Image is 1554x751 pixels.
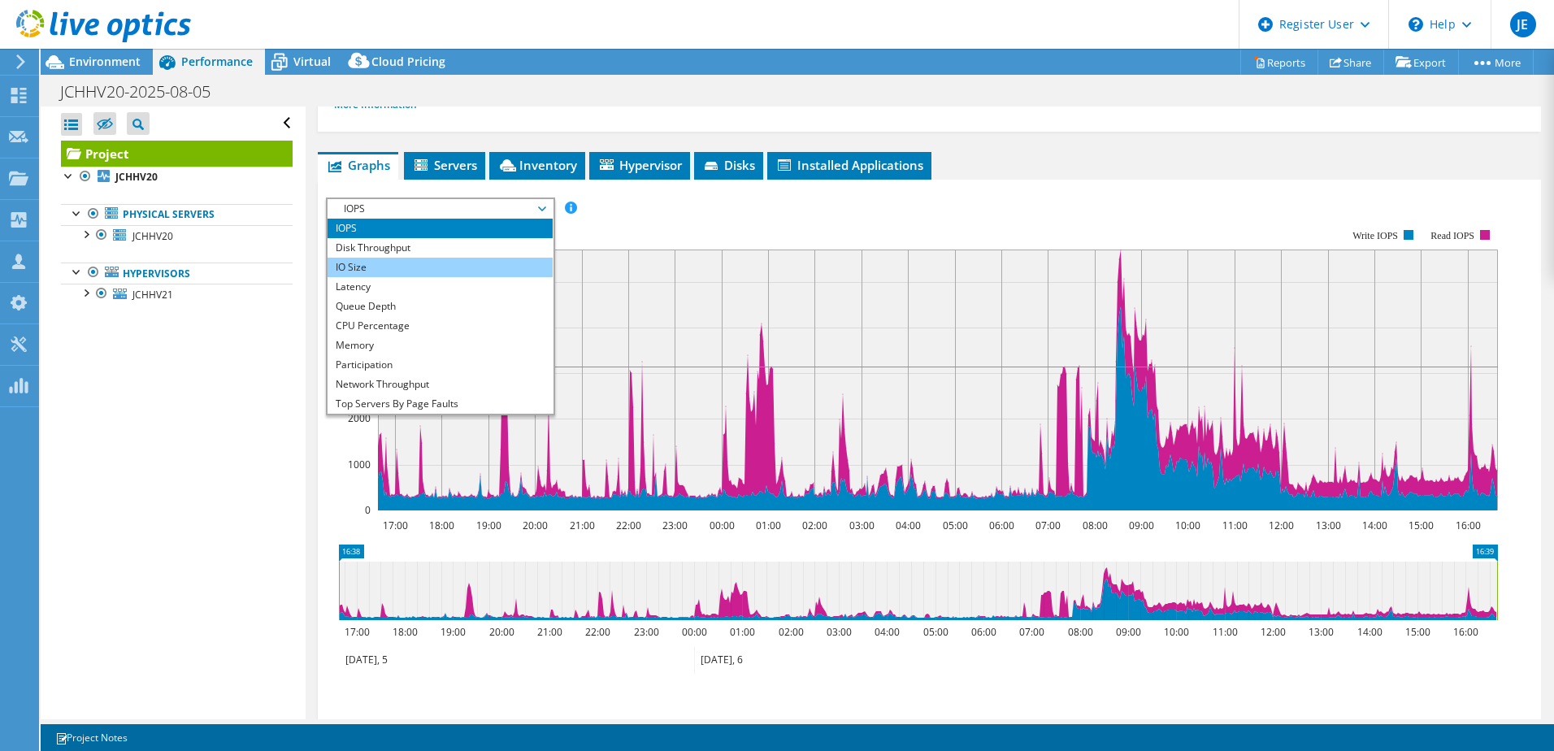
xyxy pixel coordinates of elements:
[181,54,253,69] span: Performance
[1260,625,1285,639] text: 12:00
[1035,519,1060,532] text: 07:00
[942,519,967,532] text: 05:00
[328,355,553,375] li: Participation
[597,157,682,173] span: Hypervisor
[328,297,553,316] li: Queue Depth
[801,519,827,532] text: 02:00
[132,229,173,243] span: JCHHV20
[1315,519,1340,532] text: 13:00
[1430,230,1474,241] text: Read IOPS
[497,157,577,173] span: Inventory
[488,625,514,639] text: 20:00
[1510,11,1536,37] span: JE
[1240,50,1318,75] a: Reports
[1174,519,1200,532] text: 10:00
[1404,625,1430,639] text: 15:00
[1115,625,1140,639] text: 09:00
[662,519,687,532] text: 23:00
[328,336,553,355] li: Memory
[826,625,851,639] text: 03:00
[348,411,371,425] text: 2000
[922,625,948,639] text: 05:00
[132,288,173,302] span: JCHHV21
[895,519,920,532] text: 04:00
[61,263,293,284] a: Hypervisors
[681,625,706,639] text: 00:00
[755,519,780,532] text: 01:00
[1383,50,1459,75] a: Export
[365,503,371,517] text: 0
[522,519,547,532] text: 20:00
[344,625,369,639] text: 17:00
[1408,519,1433,532] text: 15:00
[970,625,996,639] text: 06:00
[61,141,293,167] a: Project
[328,277,553,297] li: Latency
[61,284,293,305] a: JCHHV21
[293,54,331,69] span: Virtual
[428,519,454,532] text: 18:00
[569,519,594,532] text: 21:00
[1163,625,1188,639] text: 10:00
[392,625,417,639] text: 18:00
[382,519,407,532] text: 17:00
[1452,625,1478,639] text: 16:00
[1268,519,1293,532] text: 12:00
[874,625,899,639] text: 04:00
[412,157,477,173] span: Servers
[61,167,293,188] a: JCHHV20
[334,98,429,111] a: More Information
[1222,519,1247,532] text: 11:00
[440,625,465,639] text: 19:00
[615,519,640,532] text: 22:00
[1455,519,1480,532] text: 16:00
[988,519,1014,532] text: 06:00
[1352,230,1398,241] text: Write IOPS
[1409,17,1423,32] svg: \n
[584,625,610,639] text: 22:00
[328,316,553,336] li: CPU Percentage
[328,219,553,238] li: IOPS
[849,519,874,532] text: 03:00
[328,258,553,277] li: IO Size
[348,458,371,471] text: 1000
[1128,519,1153,532] text: 09:00
[1361,519,1387,532] text: 14:00
[44,727,139,748] a: Project Notes
[475,519,501,532] text: 19:00
[1082,519,1107,532] text: 08:00
[1018,625,1044,639] text: 07:00
[328,238,553,258] li: Disk Throughput
[336,199,545,219] span: IOPS
[328,375,553,394] li: Network Throughput
[536,625,562,639] text: 21:00
[1308,625,1333,639] text: 13:00
[778,625,803,639] text: 02:00
[702,157,755,173] span: Disks
[1458,50,1534,75] a: More
[633,625,658,639] text: 23:00
[1212,625,1237,639] text: 11:00
[69,54,141,69] span: Environment
[775,157,923,173] span: Installed Applications
[53,83,236,101] h1: JCHHV20-2025-08-05
[1067,625,1092,639] text: 08:00
[326,157,390,173] span: Graphs
[1356,625,1382,639] text: 14:00
[709,519,734,532] text: 00:00
[115,170,158,184] b: JCHHV20
[328,394,553,414] li: Top Servers By Page Faults
[1317,50,1384,75] a: Share
[61,204,293,225] a: Physical Servers
[61,225,293,246] a: JCHHV20
[371,54,445,69] span: Cloud Pricing
[729,625,754,639] text: 01:00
